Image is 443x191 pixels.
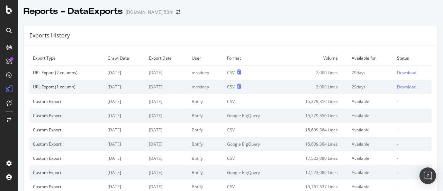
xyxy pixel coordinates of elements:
td: [DATE] [104,80,145,94]
td: [DATE] [104,66,145,80]
div: Available [352,127,390,133]
td: Google BigQuery [224,108,281,123]
td: 2,000 Lines [281,66,348,80]
td: Crawl Date [104,51,145,66]
td: 17,523,080 Lines [281,151,348,165]
div: Available [352,141,390,147]
td: 29 days [348,80,393,94]
a: Download [397,84,428,90]
td: Format [224,51,281,66]
a: Download [397,70,428,76]
td: User [188,51,223,66]
td: CSV [224,123,281,137]
div: Available [352,184,390,190]
td: [DATE] [104,108,145,123]
div: Custom Export [33,127,101,133]
td: Botify [188,137,223,151]
td: [DATE] [104,94,145,108]
div: Exports History [29,32,70,40]
div: Available [352,98,390,104]
div: Download [397,70,416,76]
td: 15,279,350 Lines [281,94,348,108]
div: arrow-right-arrow-left [176,10,180,15]
td: Botify [188,165,223,180]
div: URL Export (1 column) [33,84,101,90]
td: 29 days [348,66,393,80]
td: [DATE] [145,165,189,180]
td: CSV [224,94,281,108]
div: CSV [227,84,235,90]
div: Custom Export [33,98,101,104]
td: [DATE] [145,123,189,137]
div: [DOMAIN_NAME] 50m [126,9,173,16]
td: [DATE] [104,137,145,151]
div: Available [352,155,390,161]
td: Export Type [29,51,104,66]
td: CSV [224,151,281,165]
div: Custom Export [33,141,101,147]
td: Volume [281,51,348,66]
td: mrodney [188,80,223,94]
div: CSV [227,70,235,76]
td: [DATE] [104,165,145,180]
td: - [394,94,432,108]
div: URL Export (2 columns) [33,70,101,76]
td: Botify [188,108,223,123]
div: Custom Export [33,113,101,119]
td: - [394,123,432,137]
div: Open Intercom Messenger [419,167,436,184]
td: Botify [188,94,223,108]
td: Botify [188,151,223,165]
td: [DATE] [145,80,189,94]
td: mrodney [188,66,223,80]
td: Google BigQuery [224,137,281,151]
div: Custom Export [33,170,101,175]
td: 15,609,364 Lines [281,123,348,137]
div: Available [352,113,390,119]
td: [DATE] [104,123,145,137]
td: 2,000 Lines [281,80,348,94]
div: Custom Export [33,155,101,161]
div: Download [397,84,416,90]
td: - [394,108,432,123]
td: Available for [348,51,393,66]
td: - [394,137,432,151]
div: Reports - DataExports [24,6,123,17]
td: - [394,151,432,165]
td: [DATE] [145,66,189,80]
td: Google BigQuery [224,165,281,180]
td: [DATE] [145,151,189,165]
td: Status [394,51,432,66]
td: - [394,165,432,180]
td: 17,523,080 Lines [281,165,348,180]
td: 15,609,364 Lines [281,137,348,151]
td: [DATE] [145,94,189,108]
td: 15,279,350 Lines [281,108,348,123]
div: Available [352,170,390,175]
td: [DATE] [145,137,189,151]
td: [DATE] [145,108,189,123]
td: Export Date [145,51,189,66]
td: [DATE] [104,151,145,165]
td: Botify [188,123,223,137]
div: Custom Export [33,184,101,190]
